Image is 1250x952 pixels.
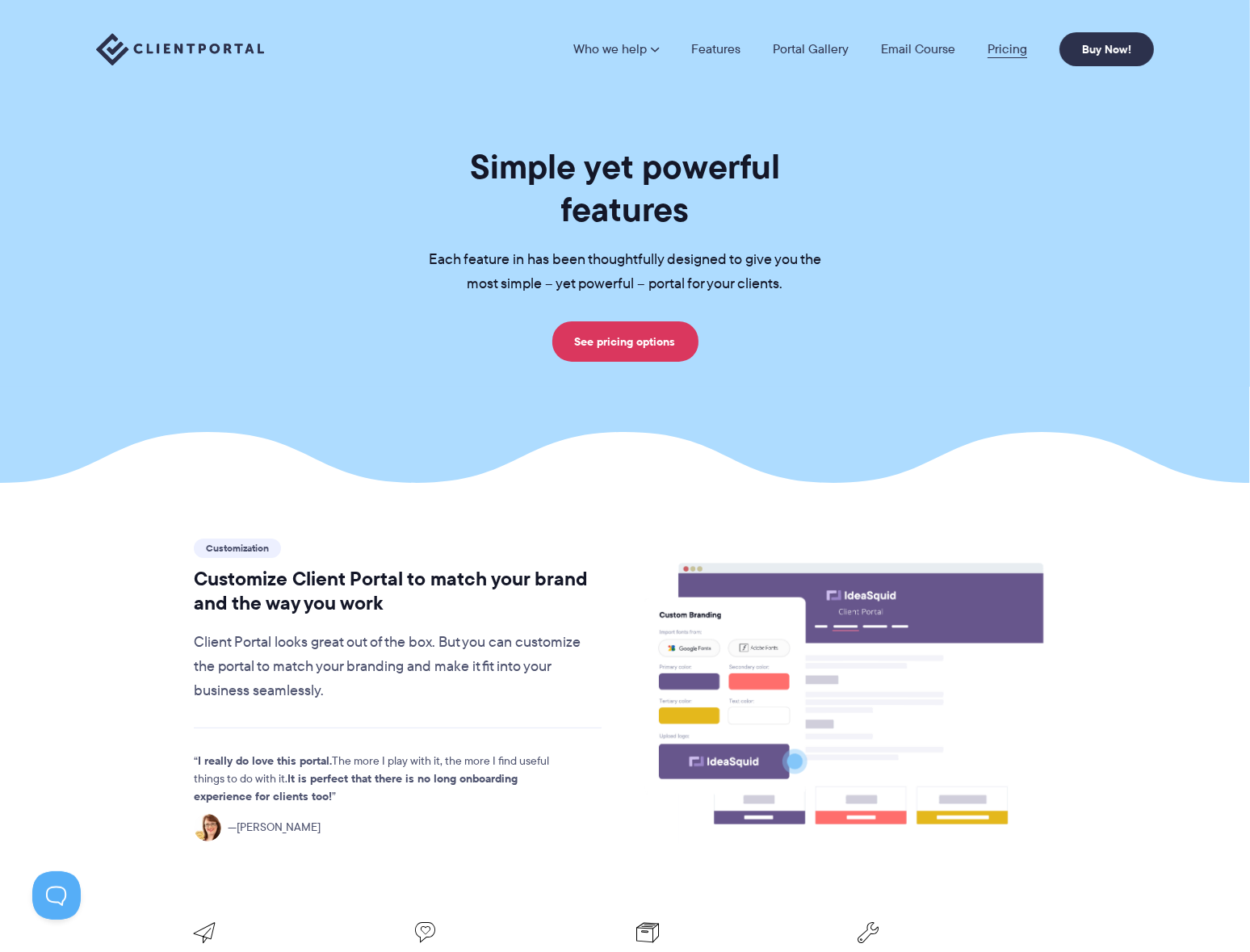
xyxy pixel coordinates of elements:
span: Customization [194,539,281,558]
a: Pricing [988,43,1027,56]
strong: I really do love this portal. [198,752,332,770]
a: Who we help [573,43,659,56]
a: See pricing options [552,321,698,362]
a: Features [691,43,740,56]
p: Client Portal looks great out of the box. But you can customize the portal to match your branding... [194,631,602,703]
a: Portal Gallery [773,43,849,56]
span: [PERSON_NAME] [228,819,321,837]
p: The more I play with it, the more I find useful things to do with it. [194,753,573,806]
strong: It is perfect that there is no long onboarding experience for clients too! [194,770,518,805]
h1: Simple yet powerful features [403,145,847,231]
iframe: Toggle Customer Support [32,871,81,920]
a: Buy Now! [1059,32,1154,66]
h2: Customize Client Portal to match your brand and the way you work [194,567,602,615]
p: Each feature in has been thoughtfully designed to give you the most simple – yet powerful – porta... [403,248,847,296]
a: Email Course [881,43,955,56]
